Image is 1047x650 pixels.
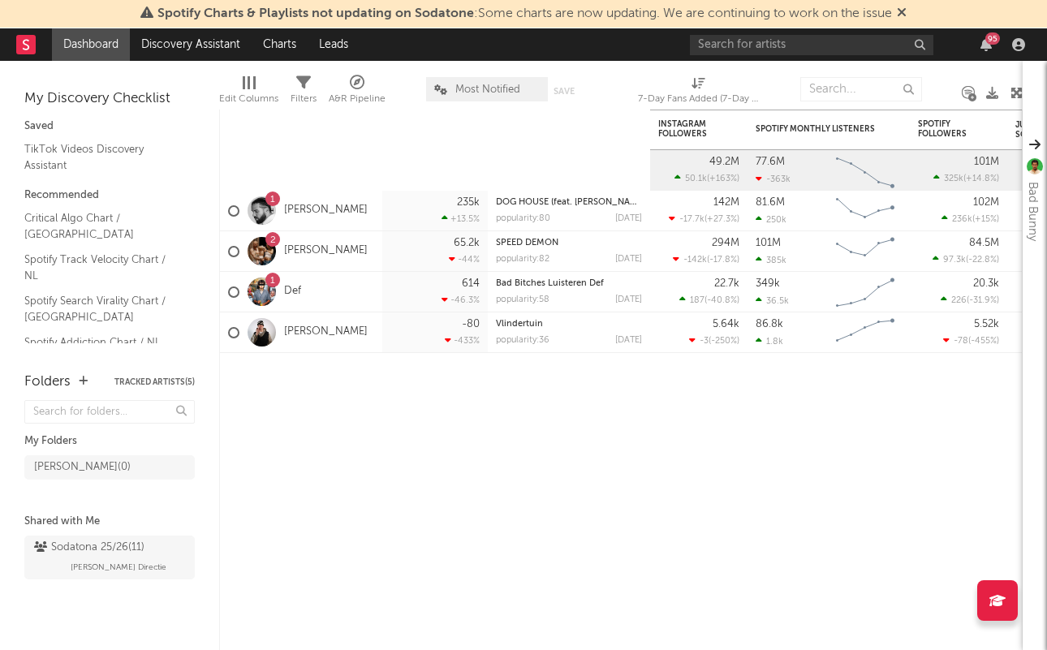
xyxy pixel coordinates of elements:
[457,197,480,208] div: 235k
[685,174,707,183] span: 50.1k
[756,278,780,289] div: 349k
[756,214,786,225] div: 250k
[291,69,317,116] div: Filters
[933,254,999,265] div: ( )
[52,28,130,61] a: Dashboard
[673,254,739,265] div: ( )
[713,197,739,208] div: 142M
[496,279,604,288] a: Bad Bitches Luisteren Def
[455,84,520,95] span: Most Notified
[951,296,967,305] span: 226
[24,512,195,532] div: Shared with Me
[24,400,195,424] input: Search for folders...
[669,213,739,224] div: ( )
[24,186,195,205] div: Recommended
[71,557,166,577] span: [PERSON_NAME] Directie
[615,255,642,264] div: [DATE]
[638,69,760,116] div: 7-Day Fans Added (7-Day Fans Added)
[496,214,550,223] div: popularity: 80
[445,335,480,346] div: -433 %
[638,89,760,109] div: 7-Day Fans Added (7-Day Fans Added)
[690,35,933,55] input: Search for artists
[689,335,739,346] div: ( )
[897,7,907,20] span: Dismiss
[829,150,902,191] svg: Chart title
[496,279,642,288] div: Bad Bitches Luisteren Def
[971,337,997,346] span: -455 %
[24,432,195,451] div: My Folders
[615,336,642,345] div: [DATE]
[690,296,704,305] span: 187
[1023,182,1042,241] div: Bad Bunny
[442,213,480,224] div: +13.5 %
[496,320,543,329] a: Vlindertuin
[24,209,179,243] a: Critical Algo Chart / [GEOGRAPHIC_DATA]
[800,77,922,101] input: Search...
[34,458,131,477] div: [PERSON_NAME] ( 0 )
[700,337,709,346] span: -3
[829,312,902,353] svg: Chart title
[496,336,549,345] div: popularity: 36
[219,89,278,109] div: Edit Columns
[496,295,549,304] div: popularity: 58
[24,140,179,174] a: TikTok Videos Discovery Assistant
[462,278,480,289] div: 614
[756,157,785,167] div: 77.6M
[496,239,558,248] a: SPEED DEMON
[219,69,278,116] div: Edit Columns
[284,244,368,258] a: [PERSON_NAME]
[709,256,737,265] span: -17.8 %
[24,292,179,325] a: Spotify Search Virality Chart / [GEOGRAPHIC_DATA]
[756,174,791,184] div: -363k
[969,296,997,305] span: -31.9 %
[496,239,642,248] div: SPEED DEMON
[34,538,144,557] div: Sodatona 25/26 ( 11 )
[442,295,480,305] div: -46.3 %
[454,238,480,248] div: 65.2k
[308,28,360,61] a: Leads
[709,174,737,183] span: +163 %
[449,254,480,265] div: -44 %
[829,272,902,312] svg: Chart title
[157,7,474,20] span: Spotify Charts & Playlists not updating on Sodatone
[756,336,783,347] div: 1.8k
[973,278,999,289] div: 20.3k
[291,89,317,109] div: Filters
[329,69,386,116] div: A&R Pipeline
[24,372,71,392] div: Folders
[756,197,785,208] div: 81.6M
[943,256,966,265] span: 97.3k
[683,256,707,265] span: -142k
[954,337,968,346] span: -78
[966,174,997,183] span: +14.8 %
[130,28,252,61] a: Discovery Assistant
[952,215,972,224] span: 236k
[974,157,999,167] div: 101M
[829,191,902,231] svg: Chart title
[24,117,195,136] div: Saved
[496,198,677,207] a: DOG HOUSE (feat. [PERSON_NAME] & Yeat)
[944,174,963,183] span: 325k
[714,278,739,289] div: 22.7k
[712,238,739,248] div: 294M
[615,295,642,304] div: [DATE]
[329,89,386,109] div: A&R Pipeline
[24,455,195,480] a: [PERSON_NAME](0)
[114,378,195,386] button: Tracked Artists(5)
[24,89,195,109] div: My Discovery Checklist
[462,319,480,329] div: -80
[941,213,999,224] div: ( )
[658,119,715,139] div: Instagram Followers
[24,251,179,284] a: Spotify Track Velocity Chart / NL
[968,256,997,265] span: -22.8 %
[756,295,789,306] div: 36.5k
[284,325,368,339] a: [PERSON_NAME]
[679,215,704,224] span: -17.7k
[756,238,781,248] div: 101M
[974,319,999,329] div: 5.52k
[756,255,786,265] div: 385k
[941,295,999,305] div: ( )
[829,231,902,272] svg: Chart title
[975,215,997,224] span: +15 %
[969,238,999,248] div: 84.5M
